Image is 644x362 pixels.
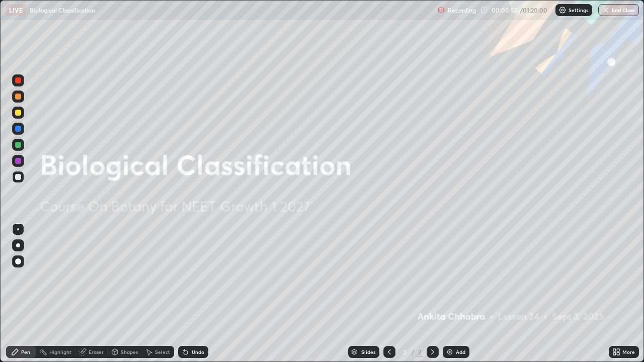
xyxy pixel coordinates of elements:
button: End Class [598,4,639,16]
div: More [622,349,635,354]
p: Biological Classification [30,6,95,14]
img: add-slide-button [446,348,454,356]
div: Highlight [49,349,71,354]
div: Eraser [89,349,104,354]
div: Add [456,349,465,354]
p: Recording [448,7,476,14]
div: Shapes [121,349,138,354]
img: class-settings-icons [558,6,567,14]
div: Select [155,349,170,354]
div: 2 [399,349,410,355]
div: Pen [21,349,30,354]
div: / [412,349,415,355]
div: Slides [361,349,375,354]
div: Undo [192,349,204,354]
div: 2 [417,347,423,356]
img: recording.375f2c34.svg [438,6,446,14]
p: LIVE [9,6,23,14]
img: end-class-cross [602,6,610,14]
p: Settings [569,8,588,13]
